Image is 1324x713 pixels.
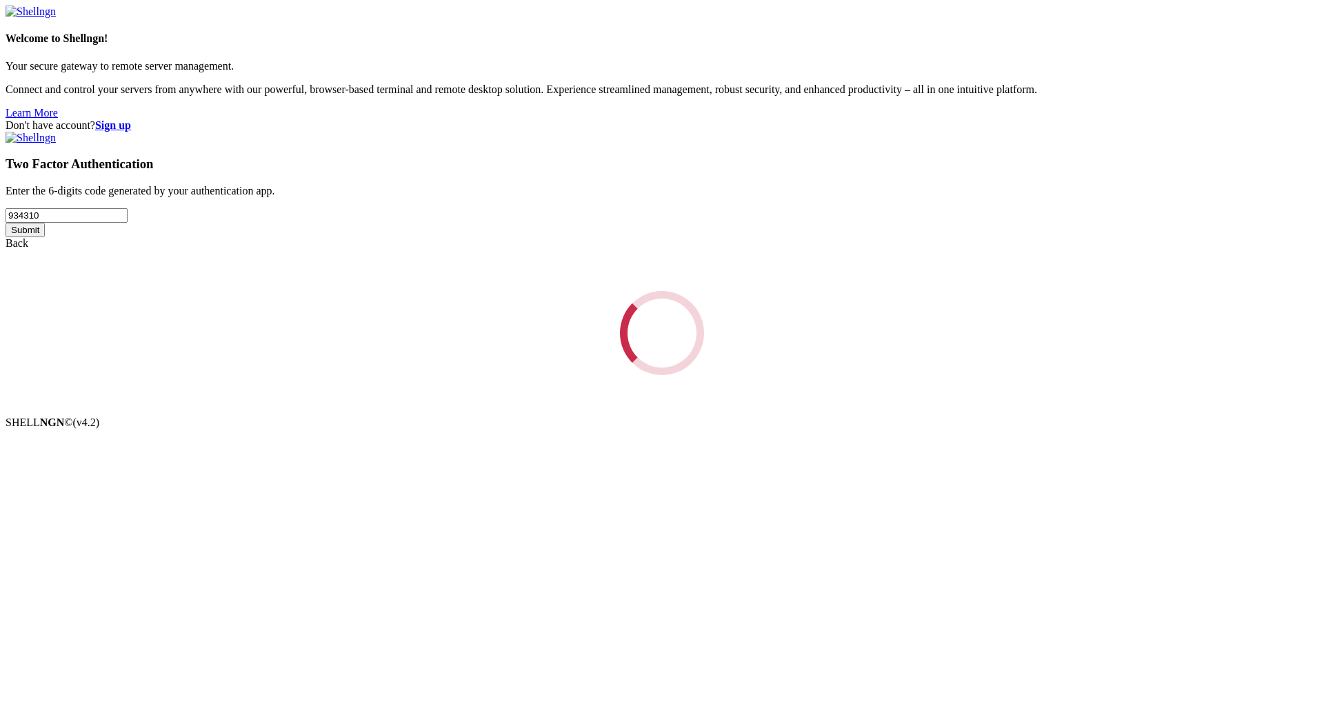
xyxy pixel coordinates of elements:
p: Connect and control your servers from anywhere with our powerful, browser-based terminal and remo... [6,83,1318,96]
a: Sign up [95,119,131,131]
span: 4.2.0 [73,416,100,428]
p: Your secure gateway to remote server management. [6,60,1318,72]
h4: Welcome to Shellngn! [6,32,1318,45]
img: Shellngn [6,6,56,18]
h3: Two Factor Authentication [6,157,1318,172]
div: Don't have account? [6,119,1318,132]
a: Back [6,237,28,249]
div: Loading... [616,287,708,379]
a: Learn More [6,107,58,119]
b: NGN [40,416,65,428]
input: Two factor code [6,208,128,223]
img: Shellngn [6,132,56,144]
p: Enter the 6-digits code generated by your authentication app. [6,185,1318,197]
input: Submit [6,223,45,237]
span: SHELL © [6,416,99,428]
